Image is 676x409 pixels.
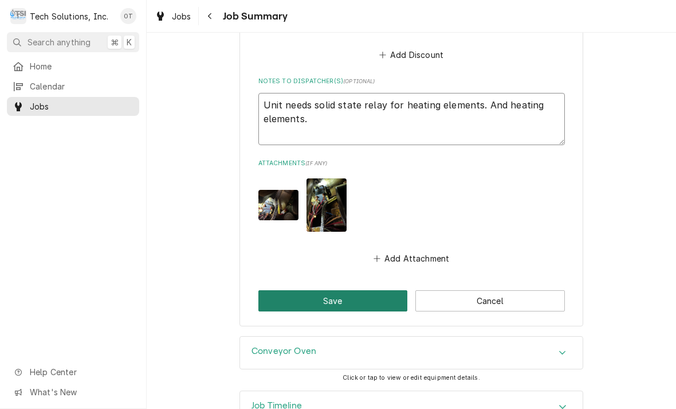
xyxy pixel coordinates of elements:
[127,36,132,48] span: K
[258,159,565,266] div: Attachments
[7,77,139,96] a: Calendar
[343,374,480,381] span: Click or tap to view or edit equipment details.
[258,93,565,145] textarea: Unit needs solid state relay for heating elements. And heating elements.
[30,366,132,378] span: Help Center
[120,8,136,24] div: Otis Tooley's Avatar
[258,290,565,311] div: Button Group Row
[30,80,133,92] span: Calendar
[120,8,136,24] div: OT
[172,10,191,22] span: Jobs
[30,60,133,72] span: Home
[7,57,139,76] a: Home
[371,250,451,266] button: Add Attachment
[30,10,108,22] div: Tech Solutions, Inc.
[219,9,288,24] span: Job Summary
[27,36,91,48] span: Search anything
[258,290,565,311] div: Button Group
[258,290,408,311] button: Save
[7,383,139,402] a: Go to What's New
[150,7,196,26] a: Jobs
[306,178,347,232] img: e5KnjNH3RdaeNozlpLSL
[343,78,375,84] span: ( optional )
[305,160,327,166] span: ( if any )
[240,337,583,369] button: Accordion Details Expand Trigger
[30,386,132,398] span: What's New
[30,100,133,112] span: Jobs
[7,363,139,381] a: Go to Help Center
[7,32,139,52] button: Search anything⌘K
[201,7,219,25] button: Navigate back
[7,97,139,116] a: Jobs
[258,159,565,168] label: Attachments
[377,47,445,63] button: Add Discount
[258,77,565,86] label: Notes to Dispatcher(s)
[240,337,583,369] div: Accordion Header
[258,77,565,145] div: Notes to Dispatcher(s)
[10,8,26,24] div: Tech Solutions, Inc.'s Avatar
[10,8,26,24] div: T
[258,190,298,220] img: syZT5vP1RemhTikNp05r
[258,25,565,63] div: Discounts
[111,36,119,48] span: ⌘
[415,290,565,311] button: Cancel
[251,346,316,357] h3: Conveyor Oven
[239,336,583,369] div: Conveyor Oven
